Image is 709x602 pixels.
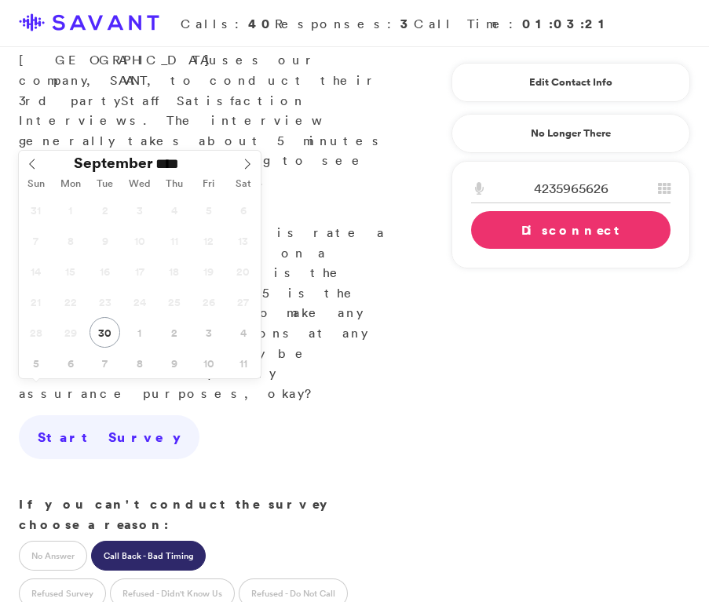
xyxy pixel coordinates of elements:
[20,286,51,317] span: September 21, 2025
[471,70,671,95] a: Edit Contact Info
[159,256,189,286] span: September 18, 2025
[74,155,153,170] span: September
[55,286,86,317] span: September 22, 2025
[193,286,224,317] span: September 26, 2025
[19,415,199,459] a: Start Survey
[248,15,275,32] strong: 40
[193,348,224,378] span: October 10, 2025
[19,93,305,129] span: Staff Satisfaction Interview
[124,195,155,225] span: September 3, 2025
[192,179,226,189] span: Fri
[124,317,155,348] span: October 1, 2025
[90,195,120,225] span: September 2, 2025
[90,225,120,256] span: September 9, 2025
[19,495,338,533] strong: If you can't conduct the survey choose a reason:
[159,348,189,378] span: October 9, 2025
[124,225,155,256] span: September 10, 2025
[20,256,51,286] span: September 14, 2025
[20,195,51,225] span: August 31, 2025
[19,179,53,189] span: Sun
[90,317,120,348] span: September 30, 2025
[228,195,258,225] span: September 6, 2025
[193,195,224,225] span: September 5, 2025
[55,225,86,256] span: September 8, 2025
[20,225,51,256] span: September 7, 2025
[20,317,51,348] span: September 28, 2025
[55,317,86,348] span: September 29, 2025
[90,348,120,378] span: October 7, 2025
[157,179,192,189] span: Thu
[159,195,189,225] span: September 4, 2025
[193,256,224,286] span: September 19, 2025
[124,286,155,317] span: September 24, 2025
[55,256,86,286] span: September 15, 2025
[159,225,189,256] span: September 11, 2025
[124,256,155,286] span: September 17, 2025
[228,317,258,348] span: October 4, 2025
[471,211,671,249] a: Disconnect
[228,256,258,286] span: September 20, 2025
[228,348,258,378] span: October 11, 2025
[55,195,86,225] span: September 1, 2025
[53,179,88,189] span: Mon
[400,15,414,32] strong: 3
[124,348,155,378] span: October 8, 2025
[159,317,189,348] span: October 2, 2025
[55,348,86,378] span: October 6, 2025
[153,155,210,172] input: Year
[20,348,51,378] span: October 5, 2025
[193,225,224,256] span: September 12, 2025
[159,286,189,317] span: September 25, 2025
[90,256,120,286] span: September 16, 2025
[193,317,224,348] span: October 3, 2025
[90,286,120,317] span: September 23, 2025
[88,179,122,189] span: Tue
[522,15,612,32] strong: 01:03:21
[122,179,157,189] span: Wed
[228,225,258,256] span: September 13, 2025
[228,286,258,317] span: September 27, 2025
[451,114,690,153] a: No Longer There
[226,179,261,189] span: Sat
[19,541,87,571] label: No Answer
[91,541,206,571] label: Call Back - Bad Timing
